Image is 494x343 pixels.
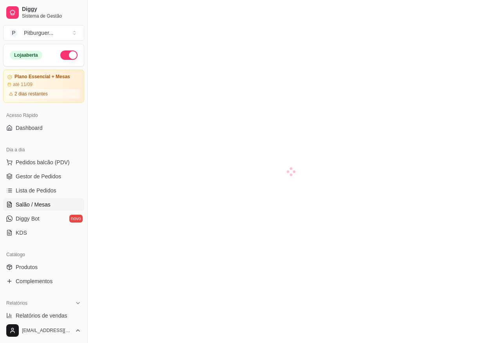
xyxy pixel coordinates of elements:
span: Salão / Mesas [16,201,51,208]
a: KDS [3,226,84,239]
a: Gestor de Pedidos [3,170,84,183]
button: Pedidos balcão (PDV) [3,156,84,169]
span: Relatórios de vendas [16,312,67,320]
span: Sistema de Gestão [22,13,81,19]
a: DiggySistema de Gestão [3,3,84,22]
span: Complementos [16,277,52,285]
span: Lista de Pedidos [16,187,56,194]
a: Plano Essencial + Mesasaté 11/092 dias restantes [3,70,84,103]
span: Produtos [16,263,38,271]
span: [EMAIL_ADDRESS][DOMAIN_NAME] [22,327,72,334]
a: Lista de Pedidos [3,184,84,197]
span: Diggy Bot [16,215,40,223]
a: Diggy Botnovo [3,212,84,225]
span: KDS [16,229,27,237]
div: Pitburguer ... [24,29,54,37]
article: Plano Essencial + Mesas [14,74,70,80]
article: até 11/09 [13,81,33,88]
span: Gestor de Pedidos [16,172,61,180]
a: Relatórios de vendas [3,309,84,322]
a: Salão / Mesas [3,198,84,211]
span: Pedidos balcão (PDV) [16,158,70,166]
span: Dashboard [16,124,43,132]
span: Diggy [22,6,81,13]
a: Produtos [3,261,84,273]
button: [EMAIL_ADDRESS][DOMAIN_NAME] [3,321,84,340]
div: Catálogo [3,248,84,261]
button: Select a team [3,25,84,41]
span: P [10,29,18,37]
a: Dashboard [3,122,84,134]
span: Relatórios [6,300,27,306]
article: 2 dias restantes [14,91,48,97]
button: Alterar Status [60,50,78,60]
div: Acesso Rápido [3,109,84,122]
div: Loja aberta [10,51,42,59]
a: Complementos [3,275,84,287]
div: Dia a dia [3,144,84,156]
